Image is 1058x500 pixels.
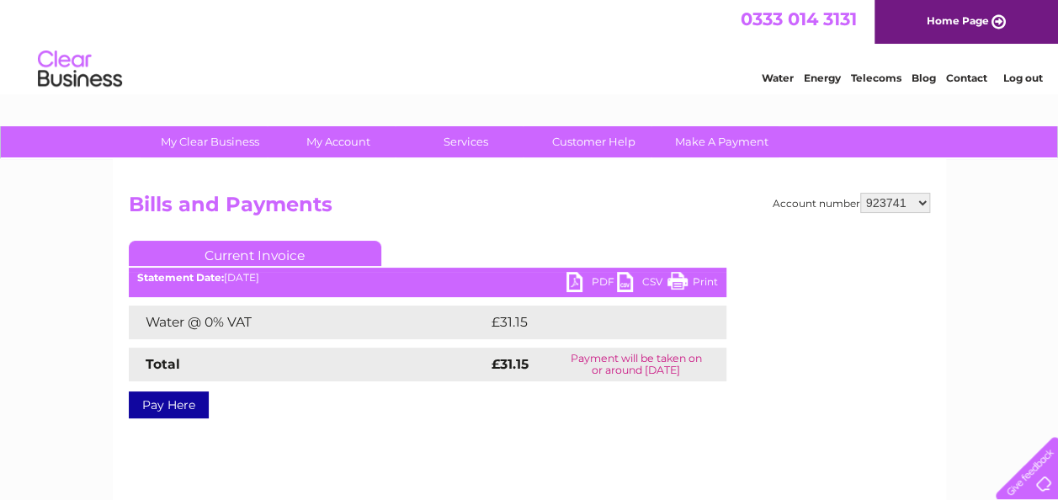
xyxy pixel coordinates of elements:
[141,126,279,157] a: My Clear Business
[1002,72,1042,84] a: Log out
[804,72,841,84] a: Energy
[146,356,180,372] strong: Total
[396,126,535,157] a: Services
[773,193,930,213] div: Account number
[129,306,487,339] td: Water @ 0% VAT
[912,72,936,84] a: Blog
[487,306,688,339] td: £31.15
[566,272,617,296] a: PDF
[762,72,794,84] a: Water
[946,72,987,84] a: Contact
[524,126,663,157] a: Customer Help
[129,241,381,266] a: Current Invoice
[137,271,224,284] b: Statement Date:
[741,8,857,29] a: 0333 014 3131
[492,356,529,372] strong: £31.15
[129,193,930,225] h2: Bills and Payments
[132,9,928,82] div: Clear Business is a trading name of Verastar Limited (registered in [GEOGRAPHIC_DATA] No. 3667643...
[545,348,726,381] td: Payment will be taken on or around [DATE]
[851,72,901,84] a: Telecoms
[37,44,123,95] img: logo.png
[652,126,791,157] a: Make A Payment
[129,272,726,284] div: [DATE]
[268,126,407,157] a: My Account
[667,272,718,296] a: Print
[617,272,667,296] a: CSV
[129,391,209,418] a: Pay Here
